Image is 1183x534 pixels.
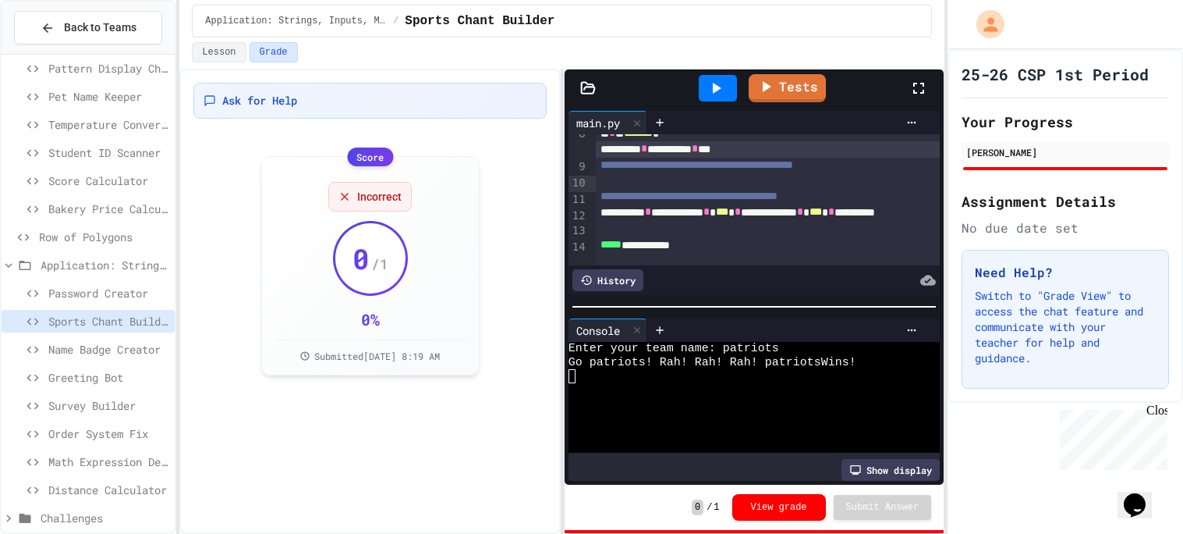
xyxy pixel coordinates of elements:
[960,6,1008,42] div: My Account
[568,192,588,208] div: 11
[841,459,940,481] div: Show display
[732,494,826,521] button: View grade
[405,12,554,30] span: Sports Chant Builder
[962,219,1169,237] div: No due date set
[48,173,168,189] span: Score Calculator
[568,322,628,339] div: Console
[568,342,779,356] span: Enter your team name: patriots
[352,243,370,274] span: 0
[692,500,703,515] span: 0
[1054,404,1167,470] iframe: chat widget
[48,60,168,77] span: Pattern Display Challenge
[48,425,168,442] span: Order System Fix
[962,111,1169,133] h2: Your Progress
[572,269,643,291] div: History
[48,88,168,105] span: Pet Name Keeper
[846,501,919,514] span: Submit Answer
[314,350,440,362] span: Submitted [DATE] 8:19 AM
[48,397,168,414] span: Survey Builder
[568,240,588,272] div: 14
[48,144,168,161] span: Student ID Scanner
[64,20,136,36] span: Back to Teams
[222,93,297,109] span: Ask for Help
[361,308,380,330] div: 0 %
[568,319,647,342] div: Console
[357,189,402,205] span: Incorrect
[962,190,1169,212] h2: Assignment Details
[250,42,298,62] button: Grade
[48,201,168,217] span: Bakery Price Calculator
[6,6,108,99] div: Chat with us now!Close
[205,15,387,27] span: Application: Strings, Inputs, Math
[48,341,168,358] span: Name Badge Creator
[568,115,628,131] div: main.py
[975,288,1156,366] p: Switch to "Grade View" to access the chat feature and communicate with your teacher for help and ...
[48,116,168,133] span: Temperature Converter
[39,229,168,245] span: Row of Polygons
[568,223,588,240] div: 13
[48,482,168,498] span: Distance Calculator
[48,454,168,470] span: Math Expression Debugger
[568,159,588,176] div: 9
[975,263,1156,282] h3: Need Help?
[714,501,719,514] span: 1
[707,501,712,514] span: /
[834,495,932,520] button: Submit Answer
[749,74,826,102] a: Tests
[48,369,168,386] span: Greeting Bot
[41,257,168,273] span: Application: Strings, Inputs, Math
[48,285,168,301] span: Password Creator
[966,145,1164,159] div: [PERSON_NAME]
[347,148,393,166] div: Score
[41,510,168,526] span: Challenges
[14,11,162,44] button: Back to Teams
[1117,472,1167,518] iframe: chat widget
[48,313,168,329] span: Sports Chant Builder
[393,15,398,27] span: /
[371,253,388,275] span: / 1
[962,63,1149,85] h1: 25-26 CSP 1st Period
[568,208,588,224] div: 12
[568,176,588,192] div: 10
[568,126,588,159] div: 8
[568,356,856,370] span: Go patriots! Rah! Rah! Rah! patriotsWins!
[568,111,647,134] div: main.py
[192,42,246,62] button: Lesson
